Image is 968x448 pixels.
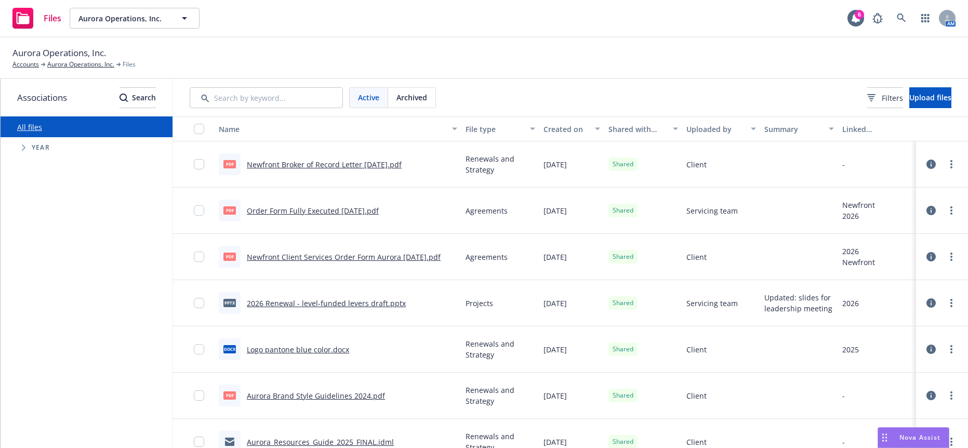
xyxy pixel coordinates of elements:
[764,292,834,314] span: Updated: slides for leadership meeting
[247,160,402,169] a: Newfront Broker of Record Letter [DATE].pdf
[47,60,114,69] a: Aurora Operations, Inc.
[613,252,633,261] span: Shared
[682,116,760,141] button: Uploaded by
[17,122,42,132] a: All files
[842,298,859,309] div: 2026
[855,10,864,19] div: 6
[190,87,343,108] input: Search by keyword...
[219,124,446,135] div: Name
[842,124,912,135] div: Linked associations
[1,137,173,158] div: Tree Example
[12,60,39,69] a: Accounts
[543,344,567,355] span: [DATE]
[613,437,633,446] span: Shared
[247,437,394,447] a: Aurora_Resources_Guide_2025_FINAL.idml
[882,93,903,103] span: Filters
[194,124,204,134] input: Select all
[247,391,385,401] a: Aurora Brand Style Guidelines 2024.pdf
[466,205,508,216] span: Agreements
[247,206,379,216] a: Order Form Fully Executed [DATE].pdf
[396,92,427,103] span: Archived
[223,253,236,260] span: pdf
[613,160,633,169] span: Shared
[543,252,567,262] span: [DATE]
[466,153,535,175] span: Renewals and Strategy
[686,252,707,262] span: Client
[8,4,65,33] a: Files
[867,93,903,103] span: Filters
[539,116,604,141] button: Created on
[223,206,236,214] span: pdf
[247,345,349,354] a: Logo pantone blue color.docx
[945,436,958,448] a: more
[466,124,524,135] div: File type
[686,298,738,309] span: Servicing team
[466,338,535,360] span: Renewals and Strategy
[358,92,379,103] span: Active
[945,204,958,217] a: more
[867,8,888,29] a: Report a Bug
[466,385,535,406] span: Renewals and Strategy
[867,87,903,108] button: Filters
[842,257,875,268] div: Newfront
[842,210,875,221] div: 2026
[223,391,236,399] span: pdf
[194,298,204,308] input: Toggle Row Selected
[686,124,745,135] div: Uploaded by
[70,8,200,29] button: Aurora Operations, Inc.
[613,391,633,400] span: Shared
[878,428,891,447] div: Drag to move
[945,297,958,309] a: more
[613,206,633,215] span: Shared
[686,159,707,170] span: Client
[223,299,236,307] span: pptx
[899,433,940,442] span: Nova Assist
[915,8,936,29] a: Switch app
[194,437,204,447] input: Toggle Row Selected
[945,389,958,402] a: more
[842,344,859,355] div: 2025
[543,298,567,309] span: [DATE]
[764,124,823,135] div: Summary
[194,344,204,354] input: Toggle Row Selected
[120,88,156,108] div: Search
[838,116,916,141] button: Linked associations
[842,159,845,170] div: -
[608,124,667,135] div: Shared with client
[686,390,707,401] span: Client
[686,205,738,216] span: Servicing team
[604,116,682,141] button: Shared with client
[909,93,951,102] span: Upload files
[945,251,958,263] a: more
[842,437,845,447] div: -
[613,345,633,354] span: Shared
[17,91,67,104] span: Associations
[543,124,589,135] div: Created on
[215,116,461,141] button: Name
[123,60,136,69] span: Files
[466,252,508,262] span: Agreements
[120,94,128,102] svg: Search
[194,390,204,401] input: Toggle Row Selected
[945,343,958,355] a: more
[543,159,567,170] span: [DATE]
[120,87,156,108] button: SearchSearch
[686,344,707,355] span: Client
[686,437,707,447] span: Client
[223,160,236,168] span: pdf
[543,437,567,447] span: [DATE]
[247,252,441,262] a: Newfront Client Services Order Form Aurora [DATE].pdf
[891,8,912,29] a: Search
[247,298,406,308] a: 2026 Renewal - level-funded levers draft.pptx
[12,46,106,60] span: Aurora Operations, Inc.
[543,390,567,401] span: [DATE]
[945,158,958,170] a: more
[878,427,949,448] button: Nova Assist
[44,14,61,22] span: Files
[842,246,875,257] div: 2026
[543,205,567,216] span: [DATE]
[223,345,236,353] span: docx
[842,200,875,210] div: Newfront
[760,116,838,141] button: Summary
[194,205,204,216] input: Toggle Row Selected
